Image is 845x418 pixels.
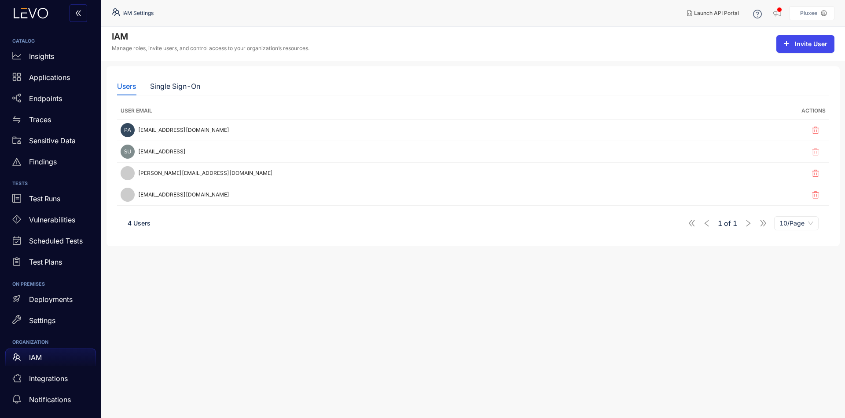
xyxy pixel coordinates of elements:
p: Traces [29,116,51,124]
h6: CATALOG [12,39,89,44]
a: Sensitive Data [5,132,96,153]
h6: ON PREMISES [12,282,89,287]
span: double-left [75,10,82,18]
button: Launch API Portal [680,6,746,20]
a: Scheduled Tests [5,233,96,254]
a: Test Runs [5,190,96,211]
th: Actions [713,102,829,120]
span: 10/Page [779,217,813,230]
a: Test Plans [5,254,96,275]
p: Integrations [29,374,68,382]
p: IAM [29,353,42,361]
a: Findings [5,153,96,174]
a: Traces [5,111,96,132]
a: Endpoints [5,90,96,111]
span: swap [12,115,21,124]
span: warning [12,157,21,166]
p: Settings [29,316,55,324]
div: Single Sign-On [150,82,200,90]
span: team [112,8,122,18]
div: IAM Settings [112,8,154,18]
p: Deployments [29,295,73,303]
p: Pluxee [800,10,817,16]
a: Insights [5,47,96,69]
p: Manage roles, invite users, and control access to your organization’s resources. [112,45,309,51]
span: Launch API Portal [694,10,739,16]
a: IAM [5,349,96,370]
a: Settings [5,312,96,333]
p: Applications [29,73,70,81]
a: Deployments [5,291,96,312]
p: Vulnerabilities [29,216,75,224]
span: [PERSON_NAME][EMAIL_ADDRESS][DOMAIN_NAME] [138,170,273,176]
span: plus [783,40,790,47]
button: double-left [70,4,87,22]
span: [EMAIL_ADDRESS] [138,149,186,155]
a: Notifications [5,391,96,412]
p: Notifications [29,396,71,403]
h6: ORGANIZATION [12,340,89,345]
span: Invite User [795,40,827,47]
span: 1 [733,219,737,227]
p: Endpoints [29,95,62,102]
span: [EMAIL_ADDRESS][DOMAIN_NAME] [138,127,229,133]
span: 1 [718,219,722,227]
img: 0b0753a0c15b1a81039d0024b9950959 [121,145,135,159]
span: of [718,219,737,227]
p: Findings [29,158,57,166]
div: Users [117,82,136,90]
p: Test Plans [29,258,62,266]
a: Integrations [5,370,96,391]
th: User Email [117,102,713,120]
p: Test Runs [29,195,60,203]
span: 4 Users [128,219,151,227]
h6: TESTS [12,181,89,186]
img: 813053250c38599affa5e12e3a705a2c [121,123,135,137]
p: Scheduled Tests [29,237,83,245]
span: [EMAIL_ADDRESS][DOMAIN_NAME] [138,192,229,198]
a: Vulnerabilities [5,211,96,233]
button: plusInvite User [776,35,834,53]
p: Sensitive Data [29,137,76,145]
p: Insights [29,52,54,60]
span: team [12,353,21,362]
h4: IAM [112,31,309,42]
a: Applications [5,69,96,90]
